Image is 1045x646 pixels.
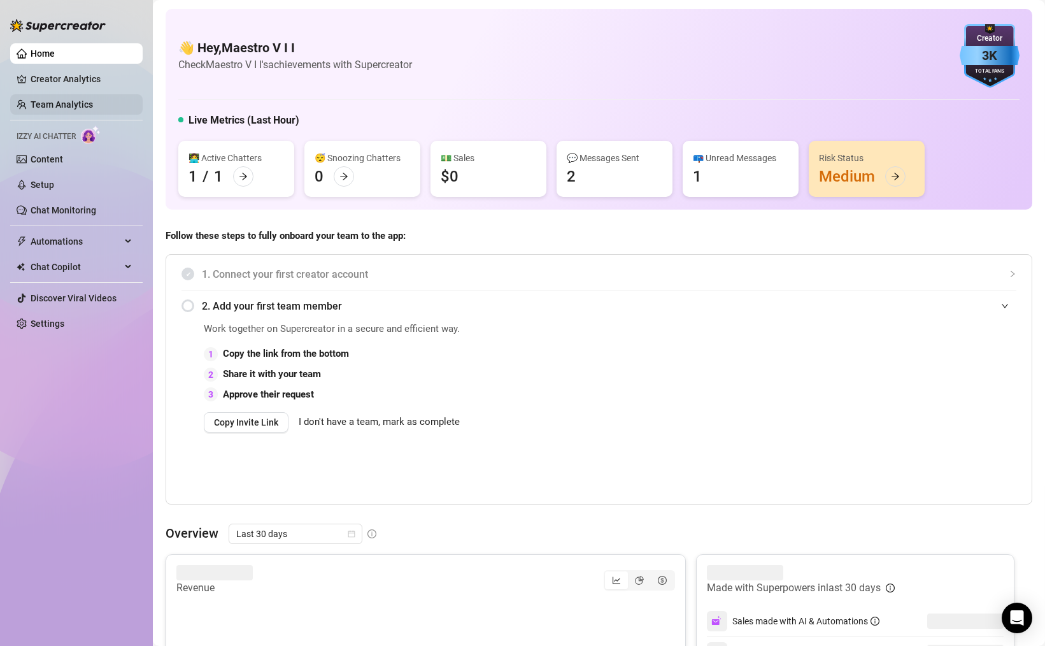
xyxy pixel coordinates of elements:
[166,524,218,543] article: Overview
[31,99,93,110] a: Team Analytics
[17,131,76,143] span: Izzy AI Chatter
[891,172,900,181] span: arrow-right
[348,530,355,538] span: calendar
[31,257,121,277] span: Chat Copilot
[204,387,218,401] div: 3
[223,348,349,359] strong: Copy the link from the bottom
[871,617,879,626] span: info-circle
[202,298,1016,314] span: 2. Add your first team member
[223,389,314,400] strong: Approve their request
[707,580,881,596] article: Made with Superpowers in last 30 days
[181,291,1016,322] div: 2. Add your first team member
[299,415,460,430] span: I don't have a team, mark as complete
[315,166,323,187] div: 0
[178,57,412,73] article: Check Maestro V I I's achievements with Supercreator
[236,524,355,543] span: Last 30 days
[166,230,406,241] strong: Follow these steps to fully onboard your team to the app:
[31,180,54,190] a: Setup
[612,576,621,585] span: line-chart
[960,32,1020,45] div: Creator
[1001,302,1009,310] span: expanded
[31,69,132,89] a: Creator Analytics
[202,266,1016,282] span: 1. Connect your first creator account
[339,172,348,181] span: arrow-right
[693,151,788,165] div: 📪 Unread Messages
[31,293,117,303] a: Discover Viral Videos
[960,46,1020,66] div: 3K
[567,166,576,187] div: 2
[658,576,667,585] span: dollar-circle
[17,236,27,247] span: thunderbolt
[31,154,63,164] a: Content
[762,322,1016,485] iframe: Adding Team Members
[819,151,914,165] div: Risk Status
[204,412,288,433] button: Copy Invite Link
[181,259,1016,290] div: 1. Connect your first creator account
[204,347,218,361] div: 1
[176,580,253,596] article: Revenue
[31,231,121,252] span: Automations
[239,172,248,181] span: arrow-right
[223,368,321,380] strong: Share it with your team
[1009,270,1016,278] span: collapsed
[732,614,879,628] div: Sales made with AI & Automations
[204,322,730,337] span: Work together on Supercreator in a secure and efficient way.
[214,417,278,427] span: Copy Invite Link
[1002,603,1032,633] div: Open Intercom Messenger
[188,113,299,128] h5: Live Metrics (Last Hour)
[711,615,723,627] img: svg%3e
[10,19,106,32] img: logo-BBDzfeDw.svg
[886,584,895,592] span: info-circle
[17,262,25,271] img: Chat Copilot
[81,126,101,144] img: AI Chatter
[441,166,459,187] div: $0
[567,151,662,165] div: 💬 Messages Sent
[441,151,536,165] div: 💵 Sales
[367,529,376,538] span: info-circle
[315,151,410,165] div: 😴 Snoozing Chatters
[204,368,218,382] div: 2
[188,151,284,165] div: 👩‍💻 Active Chatters
[214,166,223,187] div: 1
[693,166,702,187] div: 1
[31,205,96,215] a: Chat Monitoring
[188,166,197,187] div: 1
[31,48,55,59] a: Home
[635,576,644,585] span: pie-chart
[178,39,412,57] h4: 👋 Hey, Maestro V I I
[960,68,1020,76] div: Total Fans
[604,570,675,591] div: segmented control
[31,319,64,329] a: Settings
[960,24,1020,88] img: blue-badge-DgoSNQY1.svg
